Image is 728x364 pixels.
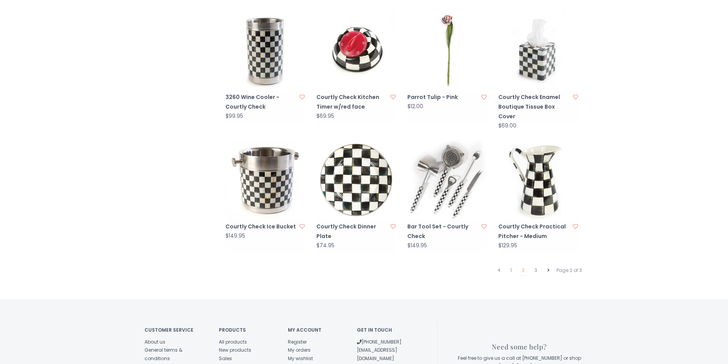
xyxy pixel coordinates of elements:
[219,339,247,345] a: All products
[498,11,578,91] img: Courtly Check Enamel Boutique Tissue Box Cover
[498,140,578,220] img: MacKenzie-Childs Courtly Check Practical Pitcher - Medium
[225,222,297,231] a: Courtly Check Ice Bucket
[288,347,311,353] a: My orders
[219,327,276,332] h4: Products
[145,339,165,345] a: About us
[407,104,423,109] div: $12.00
[407,222,479,241] a: Bar Tool Set - Courtly Check
[481,223,487,230] a: Add to wishlist
[145,347,182,362] a: General terms & conditions
[407,140,487,220] img: MacKenzie-Childs Bar Tool Set - Courtly Check
[316,11,396,91] img: MacKenzie-Childs Courtly Check Kitchen Timer w/red face
[573,93,578,101] a: Add to wishlist
[498,222,570,241] a: Courtly Check Practical Pitcher - Medium
[533,265,539,275] a: 3
[407,11,487,91] img: Parrot Tulip - Pink
[545,265,551,275] a: Next page
[225,140,305,220] img: Courtly Check Ice Bucket
[225,233,245,239] div: $149.95
[316,140,396,220] img: MacKenzie-Childs Courtly Check Dinner Plate
[316,243,335,248] div: $74.95
[299,93,305,101] a: Add to wishlist
[496,265,502,275] a: Previous page
[498,243,517,248] div: $129.95
[219,347,251,353] a: New products
[219,355,232,362] a: Sales
[357,347,397,362] a: [EMAIL_ADDRESS][DOMAIN_NAME]
[407,243,427,248] div: $149.95
[573,223,578,230] a: Add to wishlist
[455,343,584,351] h3: Need some help?
[390,93,396,101] a: Add to wishlist
[498,92,570,122] a: Courtly Check Enamel Boutique Tissue Box Cover
[316,92,388,112] a: Courtly Check Kitchen Timer w/red face
[225,92,297,112] a: 3260 Wine Cooler - Courtly Check
[508,265,514,275] a: 1
[288,327,345,332] h4: My account
[555,265,584,275] div: Page 2 of 3
[225,11,305,91] img: MacKenzie-Childs 3260 Wine Cooler - Courtly Check
[225,113,243,119] div: $99.95
[299,223,305,230] a: Add to wishlist
[288,355,313,362] a: My wishlist
[316,222,388,241] a: Courtly Check Dinner Plate
[390,223,396,230] a: Add to wishlist
[498,123,516,129] div: $69.00
[357,339,402,345] a: [PHONE_NUMBER]
[316,113,334,119] div: $69.95
[145,327,208,332] h4: Customer service
[288,339,307,345] a: Register
[357,327,414,332] h4: Get in touch
[481,93,487,101] a: Add to wishlist
[407,92,479,102] a: Parrot Tulip - Pink
[520,265,526,276] a: 2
